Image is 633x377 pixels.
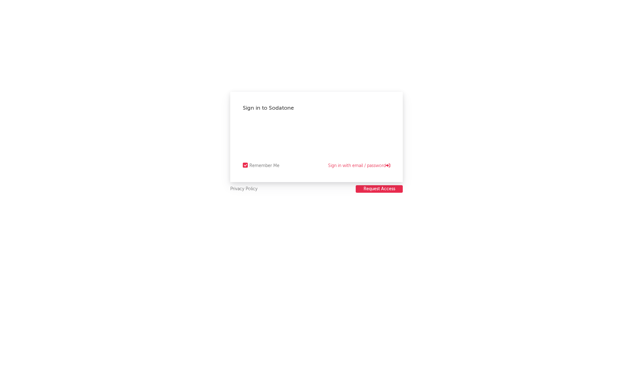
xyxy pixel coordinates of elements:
[249,162,279,170] div: Remember Me
[328,162,390,170] a: Sign in with email / password
[243,104,390,112] div: Sign in to Sodatone
[230,185,258,193] a: Privacy Policy
[356,185,403,193] button: Request Access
